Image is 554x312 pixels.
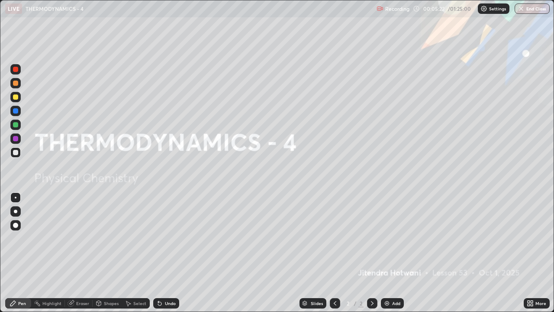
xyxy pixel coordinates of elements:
div: Shapes [104,301,119,305]
div: Slides [311,301,323,305]
img: recording.375f2c34.svg [377,5,383,12]
div: More [535,301,546,305]
img: add-slide-button [383,300,390,307]
img: end-class-cross [518,5,525,12]
div: Undo [165,301,176,305]
div: Select [133,301,146,305]
img: class-settings-icons [480,5,487,12]
div: 2 [344,301,352,306]
p: Recording [385,6,409,12]
div: 2 [358,299,364,307]
div: Add [392,301,400,305]
div: Highlight [42,301,61,305]
p: THERMODYNAMICS - 4 [26,5,84,12]
p: Settings [489,6,506,11]
div: Pen [18,301,26,305]
div: / [354,301,357,306]
button: End Class [515,3,550,14]
p: LIVE [8,5,19,12]
div: Eraser [76,301,89,305]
